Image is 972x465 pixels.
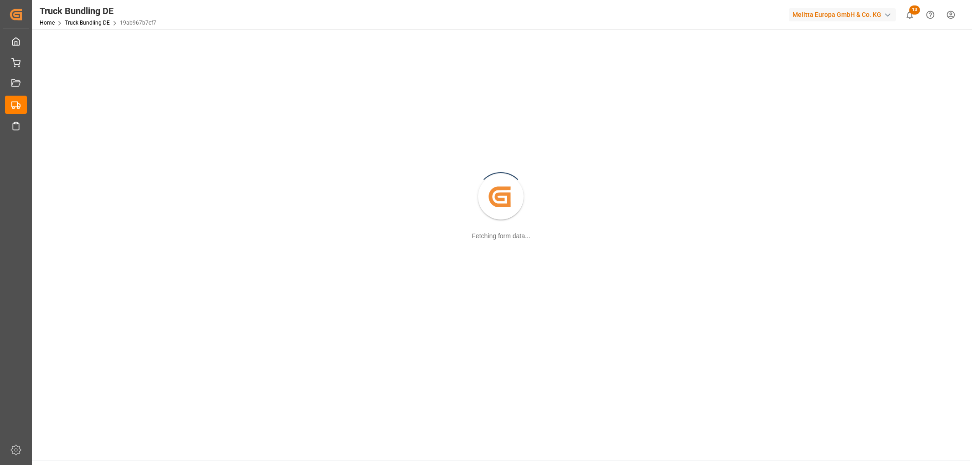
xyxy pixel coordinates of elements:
[40,4,156,18] div: Truck Bundling DE
[65,20,110,26] a: Truck Bundling DE
[789,6,900,23] button: Melitta Europa GmbH & Co. KG
[789,8,896,21] div: Melitta Europa GmbH & Co. KG
[920,5,941,25] button: Help Center
[900,5,920,25] button: show 13 new notifications
[909,5,920,15] span: 13
[40,20,55,26] a: Home
[472,231,530,241] div: Fetching form data...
